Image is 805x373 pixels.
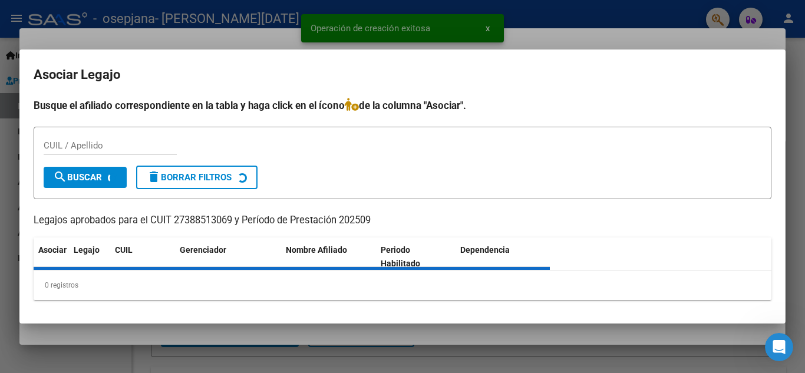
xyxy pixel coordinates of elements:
[44,167,127,188] button: Buscar
[381,245,420,268] span: Periodo Habilitado
[110,237,175,276] datatable-header-cell: CUIL
[34,237,69,276] datatable-header-cell: Asociar
[34,270,771,300] div: 0 registros
[38,245,67,255] span: Asociar
[175,237,281,276] datatable-header-cell: Gerenciador
[69,237,110,276] datatable-header-cell: Legajo
[376,237,456,276] datatable-header-cell: Periodo Habilitado
[281,237,376,276] datatable-header-cell: Nombre Afiliado
[456,237,550,276] datatable-header-cell: Dependencia
[34,64,771,86] h2: Asociar Legajo
[286,245,347,255] span: Nombre Afiliado
[147,172,232,183] span: Borrar Filtros
[136,166,258,189] button: Borrar Filtros
[34,98,771,113] h4: Busque el afiliado correspondiente en la tabla y haga click en el ícono de la columna "Asociar".
[34,213,771,228] p: Legajos aprobados para el CUIT 27388513069 y Período de Prestación 202509
[180,245,226,255] span: Gerenciador
[53,170,67,184] mat-icon: search
[765,333,793,361] iframe: Intercom live chat
[460,245,510,255] span: Dependencia
[147,170,161,184] mat-icon: delete
[53,172,102,183] span: Buscar
[74,245,100,255] span: Legajo
[115,245,133,255] span: CUIL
